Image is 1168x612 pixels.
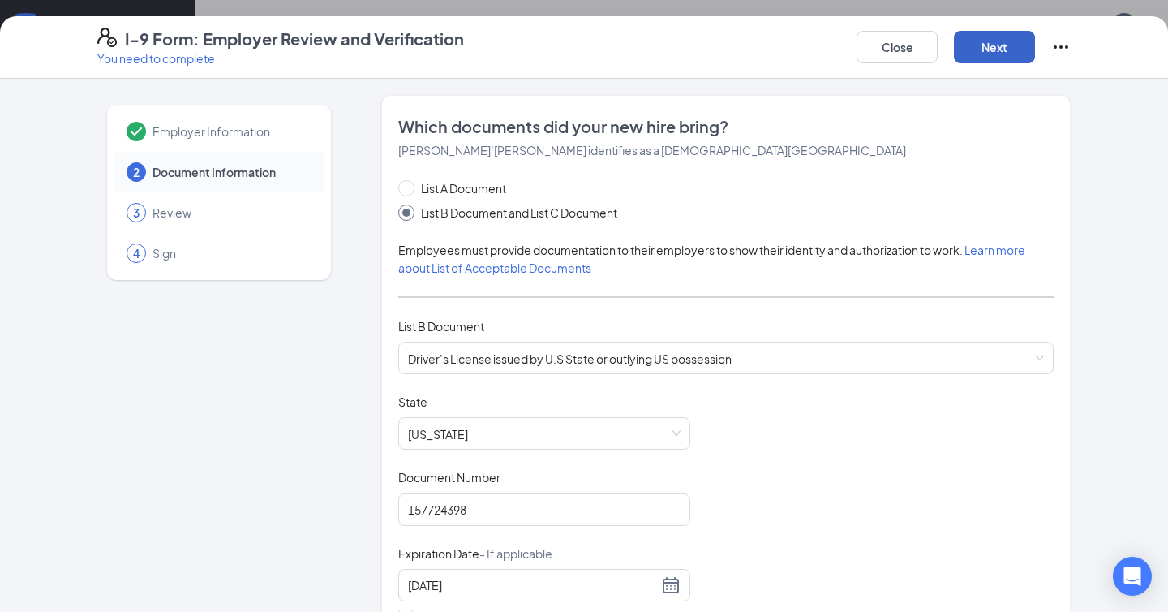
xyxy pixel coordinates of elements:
[954,31,1035,63] button: Next
[97,50,464,67] p: You need to complete
[408,418,681,449] span: Tennessee
[408,343,1044,373] span: Driver’s License issued by U.S State or outlying US possession
[398,115,1054,138] span: Which documents did your new hire bring?
[398,469,500,485] span: Document Number
[479,546,552,561] span: - If applicable
[1113,557,1152,596] div: Open Intercom Messenger
[1051,37,1071,57] svg: Ellipses
[133,205,140,221] span: 3
[857,31,938,63] button: Close
[152,123,308,140] span: Employer Information
[398,319,484,334] span: List B Document
[127,122,146,141] svg: Checkmark
[133,164,140,180] span: 2
[398,394,427,410] span: State
[152,164,308,180] span: Document Information
[152,245,308,261] span: Sign
[414,204,624,222] span: List B Document and List C Document
[152,205,308,221] span: Review
[398,143,906,157] span: [PERSON_NAME]’[PERSON_NAME] identifies as a [DEMOGRAPHIC_DATA][GEOGRAPHIC_DATA]
[414,179,513,197] span: List A Document
[125,28,464,50] h4: I-9 Form: Employer Review and Verification
[97,28,117,47] svg: FormI9EVerifyIcon
[133,245,140,261] span: 4
[398,545,552,562] span: Expiration Date
[408,576,658,594] input: 03/17/2026
[398,243,1025,275] span: Employees must provide documentation to their employers to show their identity and authorization ...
